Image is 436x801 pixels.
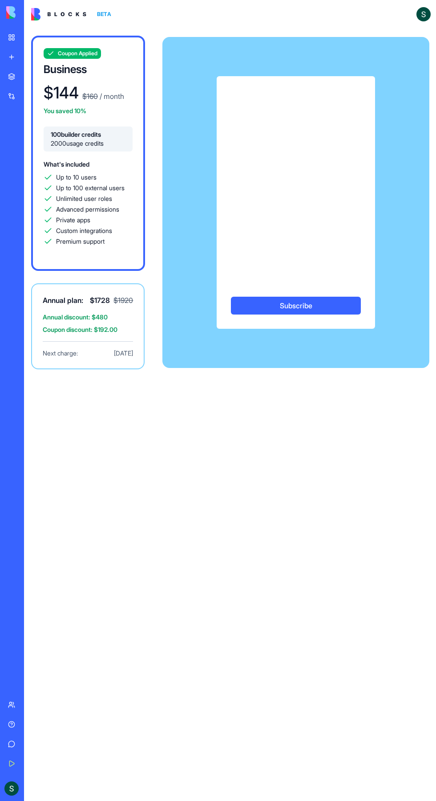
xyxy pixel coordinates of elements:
button: Subscribe [231,297,361,315]
span: Up to 10 users [56,173,97,182]
img: logo [31,8,86,20]
span: Private apps [56,216,90,225]
span: Coupon Applied [58,50,97,57]
img: ACg8ocKrkXFCpTReAGcDo9CqhuXvneMTC1jSp0515gS1o95jxFav0w=s96-c [4,781,19,796]
span: Coupon discount: $ 192.00 [43,325,133,334]
span: Advanced permissions [56,205,119,214]
span: Unlimited user roles [56,194,112,203]
span: What's included [44,160,89,168]
h3: Business [44,62,133,77]
span: 100 builder credits [51,130,125,139]
span: Next charge: [43,349,78,358]
span: Premium support [56,237,105,246]
img: ACg8ocKrkXFCpTReAGcDo9CqhuXvneMTC1jSp0515gS1o95jxFav0w=s96-c [416,7,431,21]
img: logo [6,6,61,19]
iframe: Secure payment input frame [229,89,363,285]
span: Annual discount: $ 480 [43,313,133,322]
h1: $ 144 [44,84,79,102]
p: $ 1920 [113,295,133,306]
span: $ 1728 [90,295,110,306]
div: BETA [93,8,115,20]
span: Custom integrations [56,226,112,235]
span: Annual plan: [43,295,83,306]
span: [DATE] [114,349,133,358]
span: You saved 10% [44,107,86,114]
span: Up to 100 external users [56,184,125,192]
p: $ 160 [82,91,98,102]
a: BETA [31,8,115,20]
span: 2000 usage credits [51,139,125,148]
p: / month [98,91,124,102]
